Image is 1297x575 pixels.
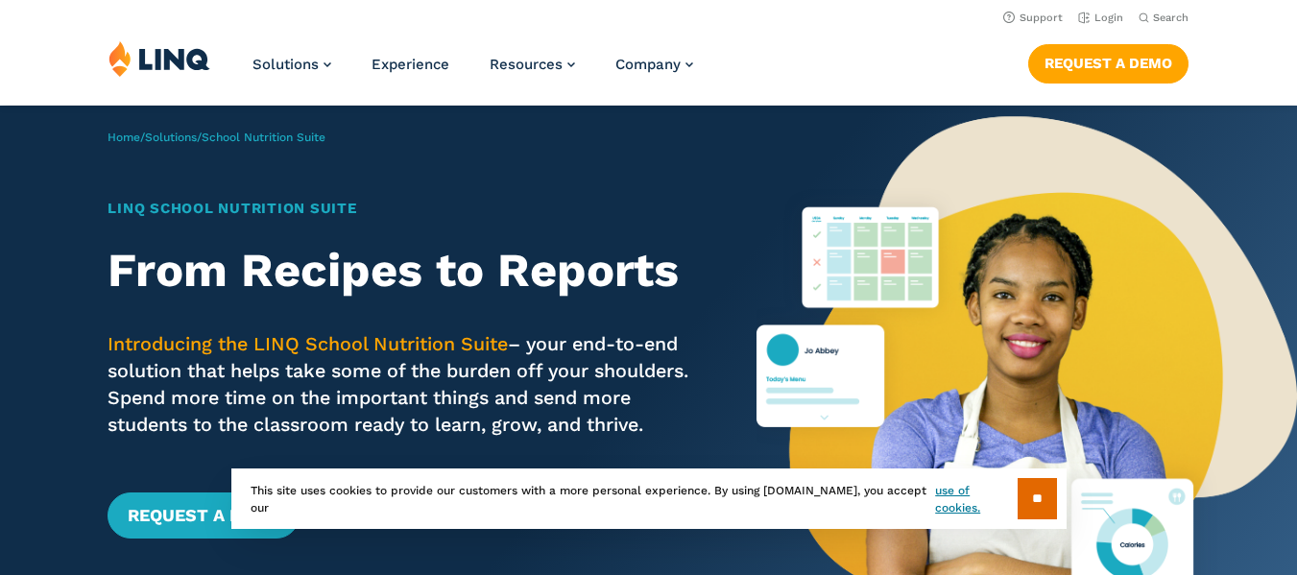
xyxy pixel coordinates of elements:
[145,131,197,144] a: Solutions
[1028,40,1189,83] nav: Button Navigation
[252,40,693,104] nav: Primary Navigation
[1078,12,1123,24] a: Login
[108,131,140,144] a: Home
[108,40,210,77] img: LINQ | K‑12 Software
[202,131,325,144] span: School Nutrition Suite
[252,56,331,73] a: Solutions
[490,56,575,73] a: Resources
[615,56,681,73] span: Company
[231,468,1067,529] div: This site uses cookies to provide our customers with a more personal experience. By using [DOMAIN...
[1153,12,1189,24] span: Search
[1003,12,1063,24] a: Support
[108,492,299,539] a: Request a Demo
[372,56,449,73] a: Experience
[108,333,508,355] span: Introducing the LINQ School Nutrition Suite
[1139,11,1189,25] button: Open Search Bar
[108,198,703,220] h1: LINQ School Nutrition Suite
[1028,44,1189,83] a: Request a Demo
[490,56,563,73] span: Resources
[108,331,703,440] p: – your end-to-end solution that helps take some of the burden off your shoulders. Spend more time...
[252,56,319,73] span: Solutions
[935,482,1017,516] a: use of cookies.
[108,244,703,298] h2: From Recipes to Reports
[108,131,325,144] span: / /
[615,56,693,73] a: Company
